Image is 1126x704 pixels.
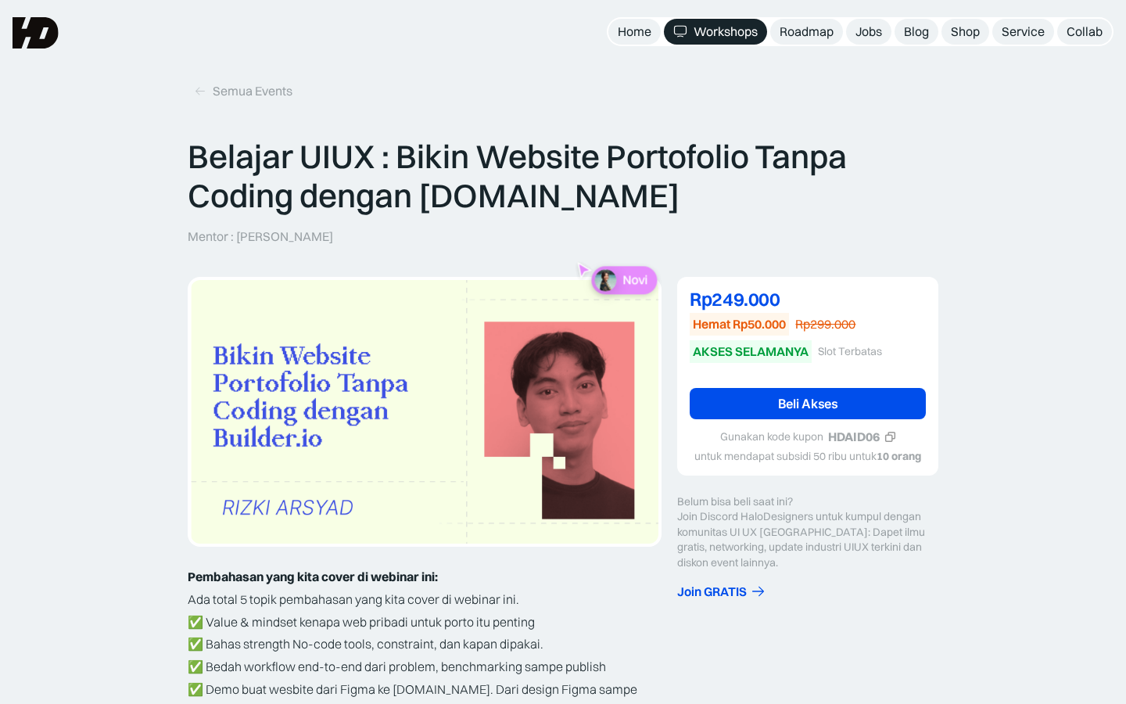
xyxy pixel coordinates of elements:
[795,316,855,332] div: Rp299.000
[188,78,299,104] a: Semua Events
[770,19,843,45] a: Roadmap
[188,569,438,584] strong: Pembahasan yang kita cover di webinar ini:
[188,137,938,216] p: Belajar UIUX : Bikin Website Portofolio Tanpa Coding dengan [DOMAIN_NAME]
[188,588,662,611] p: Ada total 5 topik pembahasan yang kita cover di webinar ini.
[951,23,980,40] div: Shop
[690,388,926,419] a: Beli Akses
[694,450,921,463] div: untuk mendapat subsidi 50 ribu untuk
[618,23,651,40] div: Home
[818,345,882,358] div: Slot Terbatas
[720,430,823,444] div: Gunakan kode kupon
[213,83,292,99] div: Semua Events
[1002,23,1045,40] div: Service
[677,584,938,600] a: Join GRATIS
[664,19,767,45] a: Workshops
[693,316,786,332] div: Hemat Rp50.000
[188,566,662,588] p: ‍
[608,19,661,45] a: Home
[188,228,333,245] p: Mentor : [PERSON_NAME]
[780,23,834,40] div: Roadmap
[828,429,880,445] div: HDAID06
[877,449,921,463] strong: 10 orang
[694,23,758,40] div: Workshops
[1067,23,1103,40] div: Collab
[992,19,1054,45] a: Service
[622,273,647,288] p: Novi
[895,19,938,45] a: Blog
[855,23,882,40] div: Jobs
[941,19,989,45] a: Shop
[904,23,929,40] div: Blog
[677,494,938,571] div: Belum bisa beli saat ini? Join Discord HaloDesigners untuk kumpul dengan komunitas UI UX [GEOGRAP...
[1057,19,1112,45] a: Collab
[693,343,809,360] div: AKSES SELAMANYA
[846,19,891,45] a: Jobs
[690,289,926,308] div: Rp249.000
[677,584,747,600] div: Join GRATIS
